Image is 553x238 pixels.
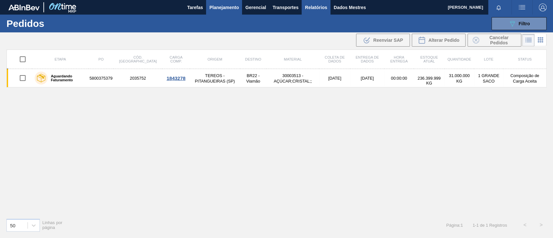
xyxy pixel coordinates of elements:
font: [PERSON_NAME] [448,5,483,10]
font: Status [518,57,531,61]
button: < [517,217,533,233]
font: 2035752 [130,76,146,81]
font: Origem [207,57,222,61]
font: Tarefas [187,5,203,10]
font: Página [446,223,459,228]
font: Linhas por página [42,220,63,230]
font: Registros [489,223,507,228]
font: Reenviar SAP [373,38,403,43]
font: 1 [486,223,488,228]
font: Quantidade [447,57,471,61]
font: Transportes [272,5,298,10]
font: Filtro [519,21,530,26]
div: Visão em Cartões [535,34,547,46]
font: 5800375379 [89,76,112,81]
a: Aguardando Faturamento58003753792035752TEREOS - PITANGUEIRAS (SP)BR22 - Viamão30003513 - AÇÚCAR;C... [7,69,547,87]
font: 30003513 - AÇÚCAR;CRISTAL;; [274,73,312,84]
font: Destino [245,57,261,61]
font: Cód. [GEOGRAPHIC_DATA] [119,55,156,63]
font: - [475,223,476,228]
img: ações do usuário [518,4,526,11]
font: 00:00:00 [391,76,407,81]
font: 1 [476,223,478,228]
font: Material [284,57,302,61]
button: Cancelar Pedidos [467,34,521,47]
button: Filtro [491,17,547,30]
font: BR22 - Viamão [246,73,260,84]
font: 1 [460,223,463,228]
font: Gerencial [245,5,266,10]
font: Cancelar Pedidos [489,35,508,45]
font: < [523,222,526,228]
font: Relatórios [305,5,327,10]
font: TEREOS - PITANGUEIRAS (SP) [195,73,235,84]
button: > [533,217,549,233]
font: > [539,222,542,228]
font: [DATE] [361,76,374,81]
font: Coleta de dados [325,55,345,63]
font: 1 [473,223,475,228]
font: : [459,223,461,228]
font: 31.000.000 KG [449,73,470,84]
font: Alterar Pedido [428,38,459,43]
font: PO [98,57,104,61]
font: Carga Comp. [169,55,182,63]
font: [DATE] [328,76,341,81]
button: Notificações [488,3,509,12]
font: Entrega de dados [355,55,379,63]
div: Reenviar SAP [356,34,410,47]
font: de [480,223,484,228]
img: TNhmsLtSVTkK8tSr43FrP2fwEKptu5GPRR3wAAAABJRU5ErkJggg== [8,5,40,10]
font: Lote [484,57,493,61]
font: Planejamento [209,5,239,10]
font: 236.399.999 KG [418,76,441,85]
font: Etapa [55,57,66,61]
font: Dados Mestres [334,5,366,10]
font: Pedidos [6,18,44,29]
div: Alterar Pedido [412,34,466,47]
font: Estoque atual [420,55,438,63]
font: Composição de Carga Aceita [510,73,539,84]
font: 1 GRANDE SACO [478,73,499,84]
font: 50 [10,222,16,228]
div: Visão em Lista [522,34,535,46]
font: Hora Entrega [390,55,408,63]
div: Cancelar Pedidos em Massa [467,34,521,47]
font: 1843278 [167,75,185,81]
img: Sair [539,4,547,11]
font: Aguardando Faturamento [51,74,73,82]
